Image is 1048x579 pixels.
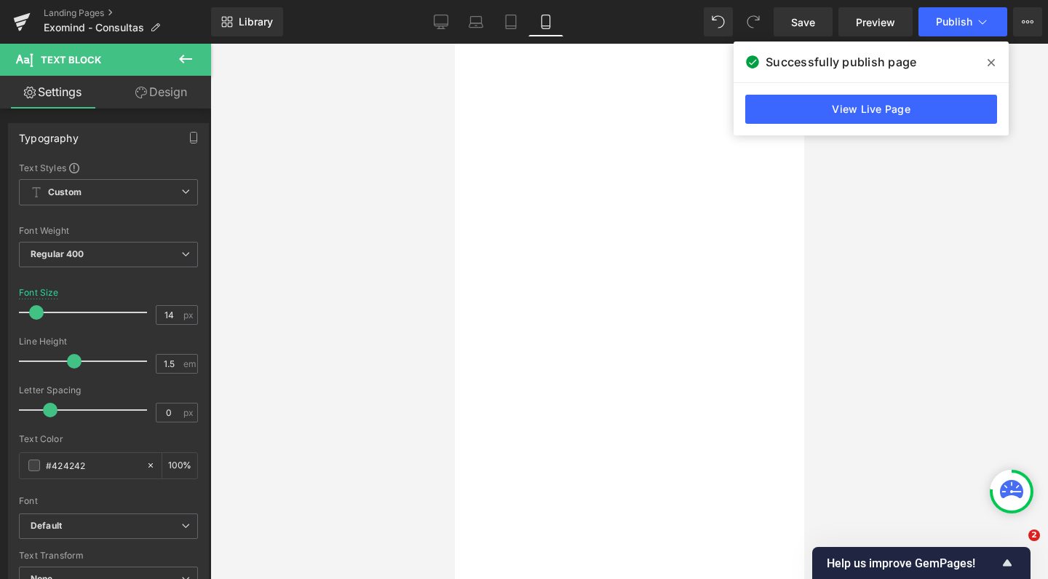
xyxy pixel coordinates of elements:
[48,186,82,199] b: Custom
[936,16,972,28] span: Publish
[856,15,895,30] span: Preview
[19,434,198,444] div: Text Color
[493,7,528,36] a: Tablet
[827,554,1016,572] button: Show survey - Help us improve GemPages!
[46,457,139,473] input: Color
[19,124,79,144] div: Typography
[19,385,198,395] div: Letter Spacing
[528,7,563,36] a: Mobile
[183,359,196,369] span: em
[211,7,283,36] a: New Library
[19,226,198,236] div: Font Weight
[838,7,913,36] a: Preview
[108,76,214,109] a: Design
[19,162,198,173] div: Text Styles
[31,520,62,532] i: Default
[19,288,59,298] div: Font Size
[19,336,198,347] div: Line Height
[704,7,733,36] button: Undo
[745,95,997,124] a: View Live Page
[999,529,1033,564] iframe: Intercom live chat
[458,7,493,36] a: Laptop
[183,310,196,320] span: px
[1013,7,1042,36] button: More
[239,15,273,28] span: Library
[918,7,1007,36] button: Publish
[41,54,101,66] span: Text Block
[162,453,197,478] div: %
[183,408,196,417] span: px
[827,556,999,570] span: Help us improve GemPages!
[739,7,768,36] button: Redo
[19,496,198,506] div: Font
[44,7,211,19] a: Landing Pages
[44,22,144,34] span: Exomind - Consultas
[424,7,458,36] a: Desktop
[19,551,198,561] div: Text Transform
[766,53,916,71] span: Successfully publish page
[1028,529,1040,541] span: 2
[791,15,815,30] span: Save
[31,248,84,259] b: Regular 400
